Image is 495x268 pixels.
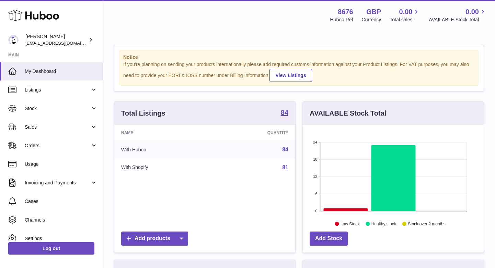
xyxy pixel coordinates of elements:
[310,232,348,246] a: Add Stock
[313,157,317,161] text: 18
[362,17,381,23] div: Currency
[315,209,317,213] text: 0
[123,61,475,82] div: If you're planning on sending your products internationally please add required customs informati...
[25,142,90,149] span: Orders
[315,192,317,196] text: 6
[25,105,90,112] span: Stock
[25,40,101,46] span: [EMAIL_ADDRESS][DOMAIN_NAME]
[25,235,97,242] span: Settings
[341,221,360,226] text: Low Stock
[281,109,288,117] a: 84
[25,217,97,223] span: Channels
[282,147,288,152] a: 84
[390,17,420,23] span: Total sales
[281,109,288,116] strong: 84
[25,68,97,75] span: My Dashboard
[390,7,420,23] a: 0.00 Total sales
[408,221,445,226] text: Stock over 2 months
[8,35,19,45] img: hello@inoby.co.uk
[25,33,87,46] div: [PERSON_NAME]
[25,198,97,205] span: Cases
[269,69,312,82] a: View Listings
[282,164,288,170] a: 81
[371,221,396,226] text: Healthy stock
[25,87,90,93] span: Listings
[330,17,353,23] div: Huboo Ref
[212,125,295,141] th: Quantity
[114,141,212,159] td: With Huboo
[25,180,90,186] span: Invoicing and Payments
[25,124,90,130] span: Sales
[25,161,97,168] span: Usage
[366,7,381,17] strong: GBP
[114,159,212,176] td: With Shopify
[123,54,475,61] strong: Notice
[399,7,413,17] span: 0.00
[429,17,487,23] span: AVAILABLE Stock Total
[310,109,386,118] h3: AVAILABLE Stock Total
[8,242,94,255] a: Log out
[465,7,479,17] span: 0.00
[429,7,487,23] a: 0.00 AVAILABLE Stock Total
[121,109,165,118] h3: Total Listings
[338,7,353,17] strong: 8676
[121,232,188,246] a: Add products
[114,125,212,141] th: Name
[313,174,317,179] text: 12
[313,140,317,144] text: 24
